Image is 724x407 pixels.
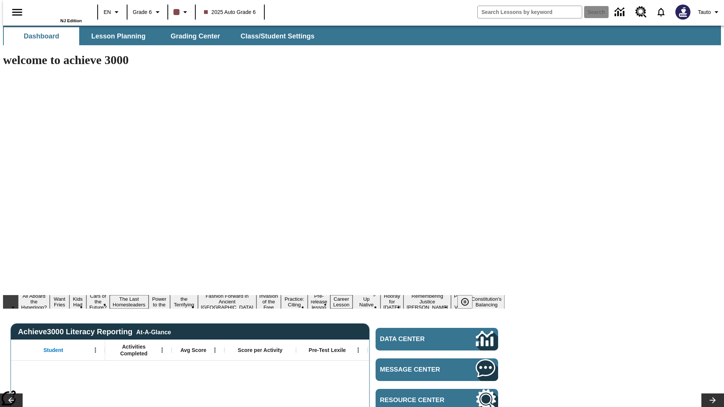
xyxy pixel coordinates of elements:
[81,27,156,45] button: Lesson Planning
[451,292,468,311] button: Slide 16 Point of View
[91,32,146,41] span: Lesson Planning
[701,393,724,407] button: Lesson carousel, Next
[380,396,453,404] span: Resource Center
[33,3,82,23] div: Home
[198,292,256,311] button: Slide 8 Fashion Forward in Ancient Rome
[170,32,220,41] span: Grading Center
[33,3,82,18] a: Home
[256,286,281,317] button: Slide 9 The Invasion of the Free CD
[675,5,690,20] img: Avatar
[100,5,124,19] button: Language: EN, Select a language
[69,284,86,320] button: Slide 3 Dirty Jobs Kids Had To Do
[403,292,451,311] button: Slide 15 Remembering Justice O'Connor
[60,18,82,23] span: NJ Edition
[4,27,79,45] button: Dashboard
[376,358,498,381] a: Message Center
[170,5,193,19] button: Class color is dark brown. Change class color
[3,53,505,67] h1: welcome to achieve 3000
[136,327,171,336] div: At-A-Glance
[468,289,505,314] button: Slide 17 The Constitution's Balancing Act
[241,32,314,41] span: Class/Student Settings
[180,347,206,353] span: Avg Score
[158,27,233,45] button: Grading Center
[478,6,582,18] input: search field
[380,366,453,373] span: Message Center
[3,27,321,45] div: SubNavbar
[204,8,256,16] span: 2025 Auto Grade 6
[671,2,695,22] button: Select a new avatar
[90,344,101,356] button: Open Menu
[24,32,59,41] span: Dashboard
[3,26,721,45] div: SubNavbar
[610,2,631,23] a: Data Center
[309,347,346,353] span: Pre-Test Lexile
[353,344,364,356] button: Open Menu
[170,289,198,314] button: Slide 7 Attack of the Terrifying Tomatoes
[457,295,480,309] div: Pause
[133,8,152,16] span: Grade 6
[130,5,165,19] button: Grade: Grade 6, Select a grade
[109,343,159,357] span: Activities Completed
[631,2,651,22] a: Resource Center, Will open in new tab
[235,27,321,45] button: Class/Student Settings
[86,292,110,311] button: Slide 4 Cars of the Future?
[308,292,330,311] button: Slide 11 Pre-release lesson
[330,295,353,309] button: Slide 12 Career Lesson
[50,284,69,320] button: Slide 2 Do You Want Fries With That?
[209,344,221,356] button: Open Menu
[698,8,711,16] span: Tauto
[110,295,149,309] button: Slide 5 The Last Homesteaders
[6,1,28,23] button: Open side menu
[376,328,498,350] a: Data Center
[149,289,170,314] button: Slide 6 Solar Power to the People
[238,347,283,353] span: Score per Activity
[651,2,671,22] a: Notifications
[380,335,451,343] span: Data Center
[43,347,63,353] span: Student
[18,327,171,336] span: Achieve3000 Literacy Reporting
[695,5,724,19] button: Profile/Settings
[457,295,472,309] button: Pause
[281,289,308,314] button: Slide 10 Mixed Practice: Citing Evidence
[104,8,111,16] span: EN
[353,289,380,314] button: Slide 13 Cooking Up Native Traditions
[18,292,50,311] button: Slide 1 All Aboard the Hyperloop?
[156,344,168,356] button: Open Menu
[380,292,404,311] button: Slide 14 Hooray for Constitution Day!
